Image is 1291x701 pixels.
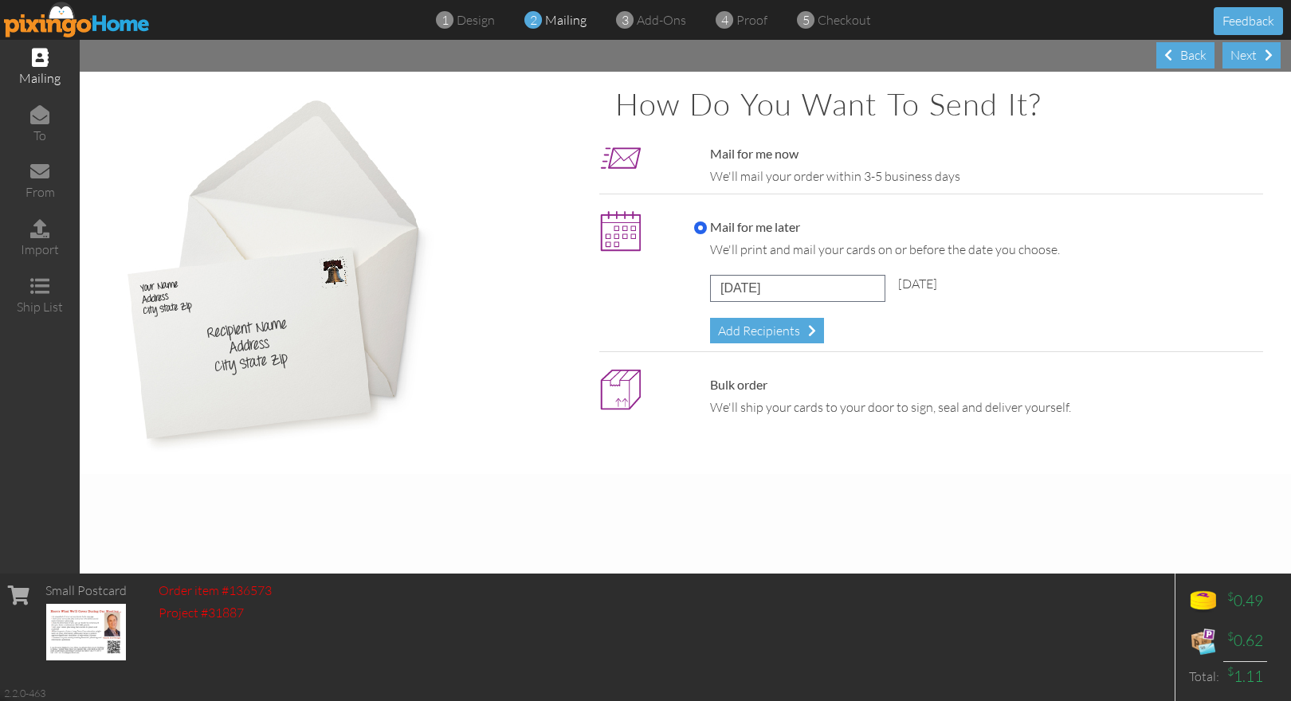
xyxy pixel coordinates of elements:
td: Total: [1183,661,1223,691]
input: Bulk order [694,379,707,392]
div: [DATE] [694,267,1255,302]
td: 0.62 [1223,621,1267,661]
sup: $ [1227,629,1234,643]
input: Mail for me later [694,221,707,234]
div: Next [1222,42,1281,69]
div: 2.2.0-463 [4,686,45,700]
div: Back [1156,42,1214,69]
img: 136573-1-1760029468772-e1ca64258aabae19-qa.jpg [46,604,126,660]
div: We'll print and mail your cards on or before the date you choose. [710,241,1255,259]
div: Order item #136573 [159,582,272,600]
button: Feedback [1214,7,1283,35]
div: Small Postcard [45,582,127,600]
sup: $ [1227,589,1234,603]
span: 2 [530,11,537,29]
span: 5 [802,11,810,29]
label: Bulk order [694,376,767,394]
label: Mail for me later [694,218,800,237]
div: Project #31887 [159,604,272,622]
span: checkout [818,12,871,28]
img: bulk_icon-5.png [599,368,642,410]
td: 0.49 [1223,582,1267,621]
span: mailing [545,12,587,28]
span: 1 [441,11,449,29]
label: Mail for me now [694,145,799,163]
img: maillater.png [599,210,642,253]
span: 4 [721,11,728,29]
img: mail-cards.jpg [108,88,439,458]
div: We'll mail your order within 3-5 business days [710,167,1255,186]
span: 3 [622,11,629,29]
img: expense-icon.png [1187,625,1219,657]
sup: $ [1227,664,1234,678]
input: Mail for me now [694,148,707,161]
span: design [457,12,495,28]
span: proof [736,12,767,28]
img: pixingo logo [4,2,151,37]
td: 1.11 [1223,661,1267,691]
span: add-ons [637,12,686,28]
img: mailnow_icon.png [599,137,642,179]
img: points-icon.png [1187,585,1219,617]
div: Add Recipients [710,318,824,344]
h1: How do you want to send it? [615,88,1263,121]
div: We'll ship your cards to your door to sign, seal and deliver yourself. [710,398,1255,417]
